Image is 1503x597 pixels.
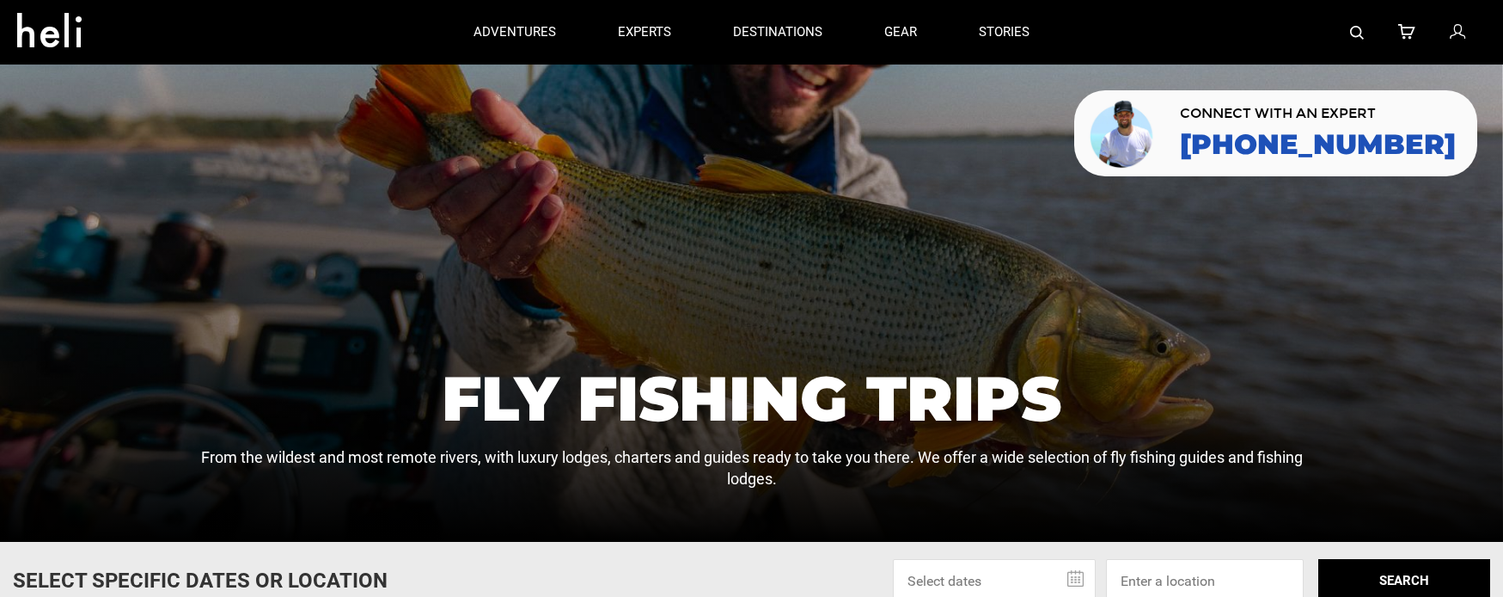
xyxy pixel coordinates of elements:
[13,566,388,595] p: Select Specific Dates Or Location
[1350,26,1364,40] img: search-bar-icon.svg
[618,23,671,41] p: experts
[1180,129,1456,160] a: [PHONE_NUMBER]
[1180,107,1456,120] span: CONNECT WITH AN EXPERT
[474,23,556,41] p: adventures
[733,23,822,41] p: destinations
[1087,97,1158,169] img: contact our team
[192,367,1311,429] h1: Fly Fishing Trips
[192,446,1311,490] p: From the wildest and most remote rivers, with luxury lodges, charters and guides ready to take yo...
